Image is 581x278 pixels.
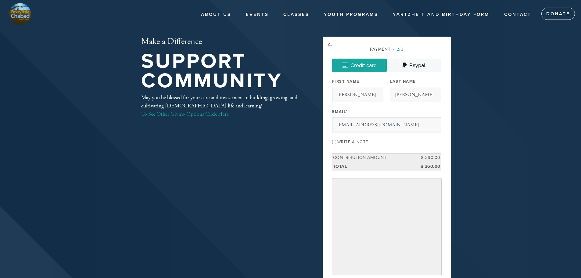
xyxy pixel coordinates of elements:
a: Youth Programs [319,9,383,20]
span: This field is required. [346,109,348,114]
a: Contact [500,9,536,20]
label: First Name [332,79,360,84]
td: $ 360.00 [414,153,441,162]
h1: Support Community [141,52,303,91]
label: Write a note [337,139,368,144]
a: To See Other Giving Options Click Here [141,110,229,117]
a: Credit card [332,59,387,72]
td: Total [332,162,414,171]
a: Events [241,9,273,20]
label: Last Name [390,79,416,84]
label: Email [332,109,348,114]
img: logo.png [9,3,31,25]
td: Contribution Amount [332,153,414,162]
a: Paypal [387,59,441,72]
iframe: Secure payment input frame [333,180,440,273]
span: 2 [396,47,399,52]
a: About Us [196,9,236,20]
a: Classes [279,9,314,20]
span: /2 [393,47,403,52]
h2: Make a Difference [141,37,303,47]
div: May you be blessed for your care and investment in building, growing, and cultivating [DEMOGRAPHI... [141,93,303,118]
a: Donate [541,8,575,20]
div: Payment [332,46,441,52]
a: Yartzheit and Birthday Form [388,9,494,20]
td: $ 360.00 [414,162,441,171]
